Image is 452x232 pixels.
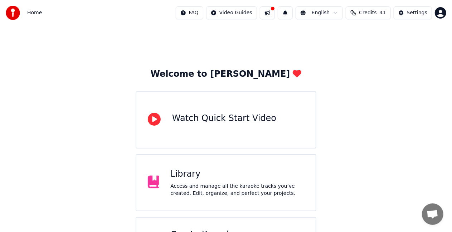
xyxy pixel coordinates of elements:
[27,9,42,16] nav: breadcrumb
[172,113,276,124] div: Watch Quick Start Video
[422,203,443,225] div: Open chat
[346,6,390,19] button: Credits41
[407,9,427,16] div: Settings
[151,69,302,80] div: Welcome to [PERSON_NAME]
[176,6,203,19] button: FAQ
[6,6,20,20] img: youka
[394,6,432,19] button: Settings
[27,9,42,16] span: Home
[170,168,304,180] div: Library
[380,9,386,16] span: 41
[206,6,257,19] button: Video Guides
[359,9,376,16] span: Credits
[170,183,304,197] div: Access and manage all the karaoke tracks you’ve created. Edit, organize, and perfect your projects.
